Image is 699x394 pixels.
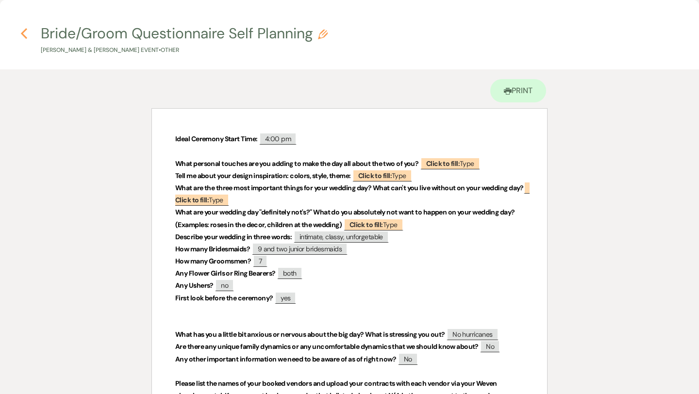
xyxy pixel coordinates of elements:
[352,169,412,181] span: Type
[41,46,328,55] p: [PERSON_NAME] & [PERSON_NAME] Event • Other
[175,183,524,192] strong: What are the three most important things for your wedding day? What can't you live without on you...
[277,267,302,279] span: both
[215,279,234,291] span: no
[426,159,460,168] b: Click to fill:
[175,294,273,302] strong: First look before the ceremony?
[175,269,276,278] strong: Any Flower Girls or Ring Bearers?
[175,171,350,180] strong: Tell me about your design inspiration: colors, style, theme:
[420,157,480,169] span: Type
[252,243,348,255] span: 9 and two junior bridesmaids
[175,196,209,204] b: Click to fill:
[175,208,516,229] strong: What are your wedding day "definitely not's?" What do you absolutely not want to happen on your w...
[358,171,392,180] b: Click to fill:
[480,340,500,352] span: No
[175,134,257,143] strong: Ideal Ceremony Start Time:
[175,257,251,265] strong: How many Groomsmen?
[490,79,546,102] a: Print
[175,181,530,206] span: Type
[294,230,389,243] span: intimate, classy, unforgetable
[253,255,267,267] span: 7
[447,328,499,340] span: No hurricanes
[175,159,418,168] strong: What personal touches are you adding to make the day all about the two of you?
[175,245,250,253] strong: How many Bridesmaids?
[41,26,328,55] button: Bride/Groom Questionnaire Self Planning[PERSON_NAME] & [PERSON_NAME] Event•Other
[398,353,418,365] span: No
[259,132,297,145] span: 4:00 pm
[344,218,403,230] span: Type
[175,342,479,351] strong: Are there any unique family dynamics or any uncomfortable dynamics that we should know about?
[349,220,383,229] b: Click to fill:
[175,232,292,241] strong: Describe your wedding in three words:
[175,330,445,339] strong: What has you a little bit anxious or nervous about the big day? What is stressing you out?
[175,355,396,363] strong: Any other important information we need to be aware of as of right now?
[175,281,214,290] strong: Any Ushers?
[275,292,296,304] span: yes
